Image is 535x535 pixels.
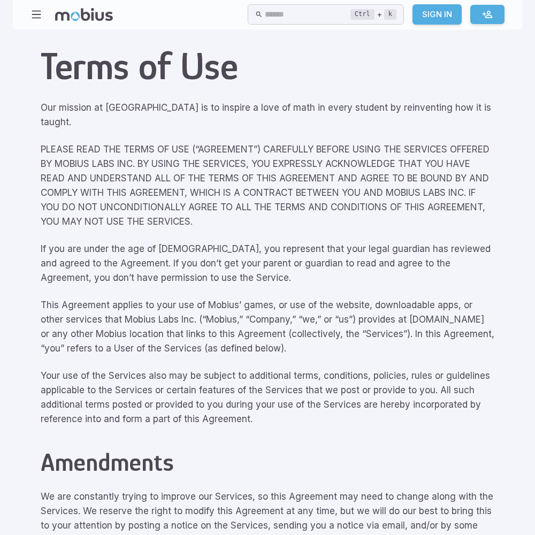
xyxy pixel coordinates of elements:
[41,298,494,356] p: This Agreement applies to your use of Mobius’ games, or use of the website, downloadable apps, or...
[41,44,494,88] h1: Terms of Use
[384,9,396,20] kbd: k
[412,4,462,25] a: Sign In
[41,242,494,285] p: If you are under the age of [DEMOGRAPHIC_DATA], you represent that your legal guardian has review...
[41,101,494,129] p: Our mission at [GEOGRAPHIC_DATA] is to inspire a love of math in every student by reinventing how...
[41,142,494,229] p: PLEASE READ THE TERMS OF USE (“AGREEMENT”) CAREFULLY BEFORE USING THE SERVICES OFFERED BY MOBIUS ...
[350,8,396,21] div: +
[41,369,494,426] p: Your use of the Services also may be subject to additional terms, conditions, policies, rules or ...
[41,448,494,477] h2: Amendments
[350,9,374,20] kbd: Ctrl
